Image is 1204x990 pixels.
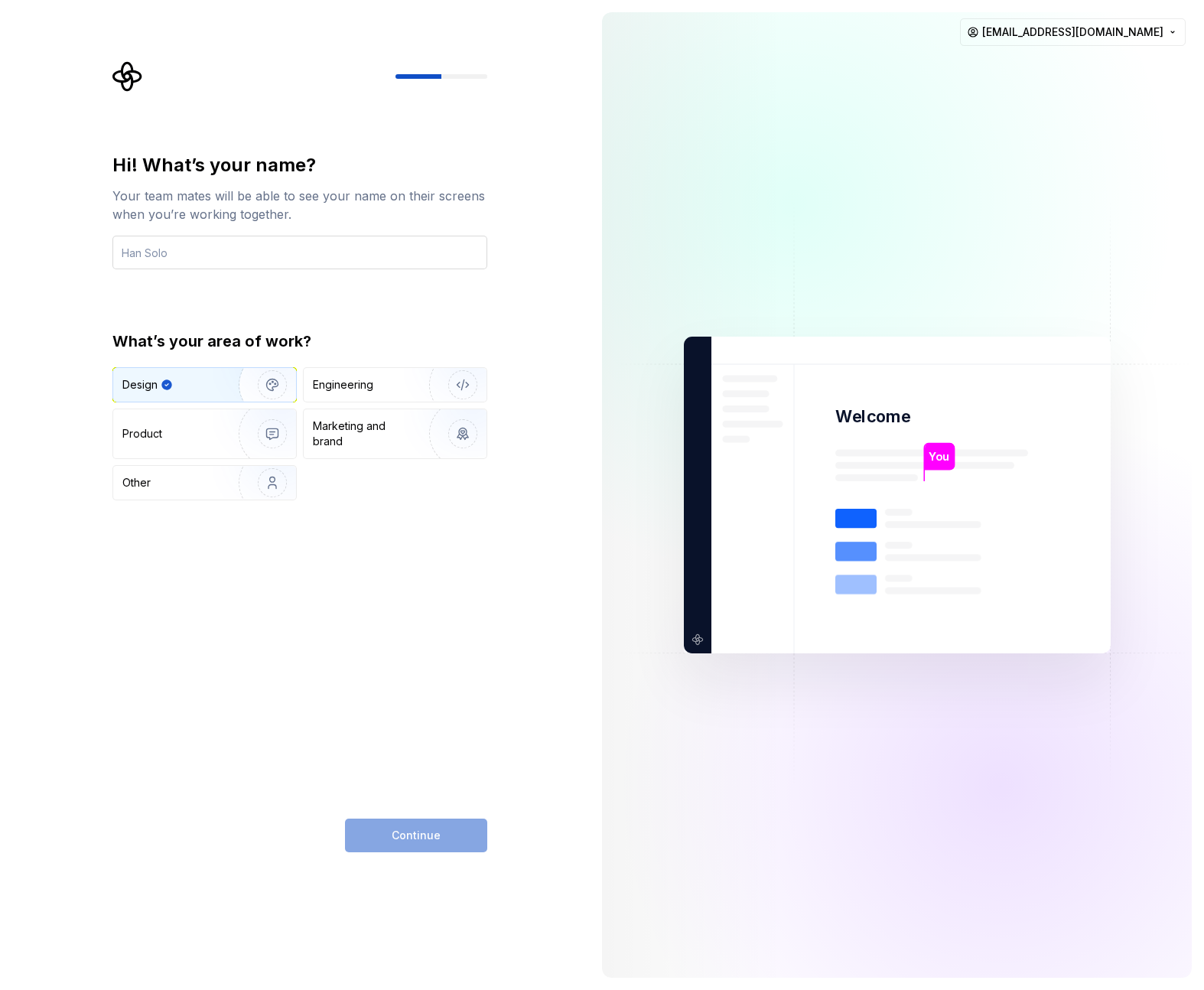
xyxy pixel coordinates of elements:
div: Your team mates will be able to see your name on their screens when you’re working together. [112,187,487,223]
div: Product [122,426,162,441]
p: Welcome [835,405,910,428]
span: [EMAIL_ADDRESS][DOMAIN_NAME] [982,24,1163,40]
div: What’s your area of work? [112,331,487,352]
div: Marketing and brand [313,418,416,449]
input: Han Solo [112,236,487,269]
div: Hi! What’s your name? [112,153,487,177]
div: Engineering [313,377,373,392]
button: [EMAIL_ADDRESS][DOMAIN_NAME] [960,18,1186,46]
svg: Supernova Logo [112,61,143,92]
div: Design [122,377,158,392]
p: [PERSON_NAME] [939,594,1025,614]
div: Other [122,475,151,490]
p: You [929,448,949,465]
